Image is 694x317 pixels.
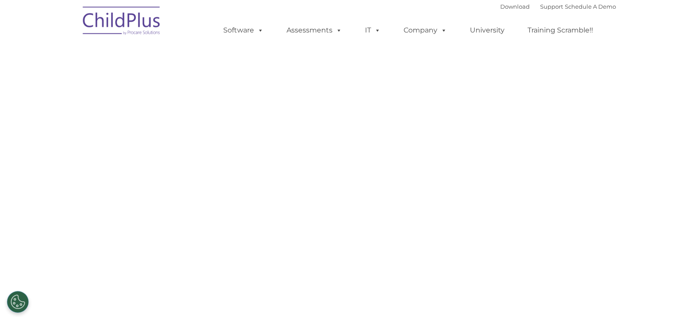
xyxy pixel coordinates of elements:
[500,3,616,10] font: |
[356,22,389,39] a: IT
[215,22,272,39] a: Software
[7,291,29,313] button: Cookies Settings
[519,22,602,39] a: Training Scramble!!
[395,22,456,39] a: Company
[278,22,351,39] a: Assessments
[78,0,165,44] img: ChildPlus by Procare Solutions
[461,22,513,39] a: University
[565,3,616,10] a: Schedule A Demo
[500,3,530,10] a: Download
[540,3,563,10] a: Support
